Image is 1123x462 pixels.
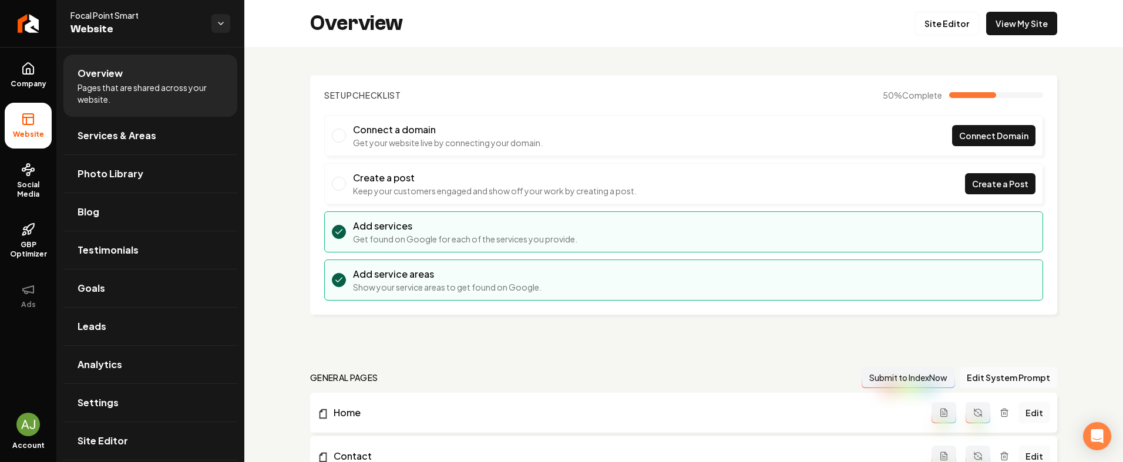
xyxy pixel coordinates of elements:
a: Site Editor [914,12,979,35]
div: Open Intercom Messenger [1083,422,1111,450]
span: Testimonials [78,243,139,257]
p: Get your website live by connecting your domain. [353,137,543,149]
span: GBP Optimizer [5,240,52,259]
h3: Add service areas [353,267,542,281]
span: Ads [16,300,41,309]
a: Home [317,406,932,420]
button: Open user button [16,413,40,436]
h3: Create a post [353,171,637,185]
p: Get found on Google for each of the services you provide. [353,233,577,245]
span: Settings [78,396,119,410]
span: Overview [78,66,123,80]
a: Blog [63,193,237,231]
h2: general pages [310,372,378,383]
a: Create a Post [965,173,1035,194]
span: Account [12,441,45,450]
span: Create a Post [972,178,1028,190]
h2: Checklist [324,89,401,101]
a: View My Site [986,12,1057,35]
a: Connect Domain [952,125,1035,146]
a: Analytics [63,346,237,383]
img: AJ Nimeh [16,413,40,436]
img: Rebolt Logo [18,14,39,33]
button: Ads [5,273,52,319]
a: Social Media [5,153,52,208]
button: Add admin page prompt [932,402,956,423]
span: Leads [78,319,106,333]
span: Analytics [78,358,122,372]
a: Edit [1018,402,1050,423]
a: Services & Areas [63,117,237,154]
a: Settings [63,384,237,421]
a: Company [5,52,52,98]
span: Pages that are shared across your website. [78,82,223,105]
a: Testimonials [63,231,237,269]
a: GBP Optimizer [5,213,52,268]
span: Goals [78,281,105,295]
span: Complete [902,90,942,100]
span: 50 % [883,89,942,101]
a: Site Editor [63,422,237,460]
span: Social Media [5,180,52,199]
span: Focal Point Smart [70,9,202,21]
button: Submit to IndexNow [862,367,955,388]
p: Keep your customers engaged and show off your work by creating a post. [353,185,637,197]
span: Services & Areas [78,129,156,143]
a: Goals [63,269,237,307]
span: Setup [324,90,352,100]
span: Website [70,21,202,38]
span: Connect Domain [959,130,1028,142]
a: Photo Library [63,155,237,193]
span: Blog [78,205,99,219]
p: Show your service areas to get found on Google. [353,281,542,293]
button: Edit System Prompt [960,367,1057,388]
span: Website [8,130,49,139]
h2: Overview [310,12,403,35]
span: Site Editor [78,434,128,448]
span: Photo Library [78,167,143,181]
h3: Add services [353,219,577,233]
a: Leads [63,308,237,345]
h3: Connect a domain [353,123,543,137]
span: Company [6,79,51,89]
